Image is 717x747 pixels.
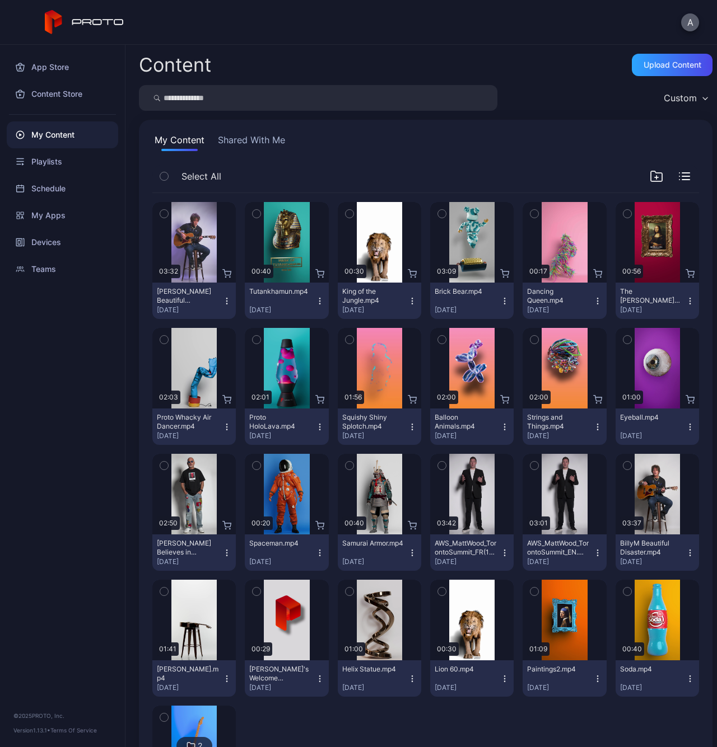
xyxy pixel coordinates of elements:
[157,287,218,305] div: Billy Morrison's Beautiful Disaster.mp4
[342,683,408,692] div: [DATE]
[435,539,496,557] div: AWS_MattWood_TorontoSummit_FR(1).mp4
[245,408,328,445] button: Proto HoloLava.mp4[DATE]
[435,665,496,674] div: Lion 60.mp4
[249,683,315,692] div: [DATE]
[435,557,500,566] div: [DATE]
[181,170,221,183] span: Select All
[152,133,207,151] button: My Content
[7,54,118,81] a: App Store
[430,283,514,319] button: Brick Bear.mp4[DATE]
[152,283,236,319] button: [PERSON_NAME] Beautiful Disaster.mp4[DATE]
[620,306,686,314] div: [DATE]
[7,121,118,148] a: My Content
[616,660,699,697] button: Soda.mp4[DATE]
[249,665,311,683] div: David's Welcome Video.mp4
[338,408,421,445] button: Squishy Shiny Splotch.mp4[DATE]
[632,54,713,76] button: Upload Content
[527,431,593,440] div: [DATE]
[523,283,606,319] button: Dancing Queen.mp4[DATE]
[249,413,311,431] div: Proto HoloLava.mp4
[7,81,118,107] a: Content Store
[342,413,404,431] div: Squishy Shiny Splotch.mp4
[338,660,421,697] button: Helix Statue.mp4[DATE]
[249,306,315,314] div: [DATE]
[7,202,118,229] a: My Apps
[152,408,236,445] button: Proto Whacky Air Dancer.mp4[DATE]
[139,55,211,74] div: Content
[342,431,408,440] div: [DATE]
[245,534,328,571] button: Spaceman.mp4[DATE]
[157,306,222,314] div: [DATE]
[664,92,697,104] div: Custom
[616,534,699,571] button: BillyM Beautiful Disaster.mp4[DATE]
[620,557,686,566] div: [DATE]
[249,431,315,440] div: [DATE]
[249,539,311,548] div: Spaceman.mp4
[527,557,593,566] div: [DATE]
[523,408,606,445] button: Strings and Things.mp4[DATE]
[7,148,118,175] a: Playlists
[157,539,218,557] div: Howie Mandel Believes in Proto.mp4
[157,431,222,440] div: [DATE]
[342,665,404,674] div: Helix Statue.mp4
[435,287,496,296] div: Brick Bear.mp4
[13,711,111,720] div: © 2025 PROTO, Inc.
[527,539,589,557] div: AWS_MattWood_TorontoSummit_EN.mp4
[7,229,118,256] a: Devices
[157,413,218,431] div: Proto Whacky Air Dancer.mp4
[644,60,701,69] div: Upload Content
[342,306,408,314] div: [DATE]
[620,413,682,422] div: Eyeball.mp4
[157,683,222,692] div: [DATE]
[527,413,589,431] div: Strings and Things.mp4
[658,85,713,111] button: Custom
[616,408,699,445] button: Eyeball.mp4[DATE]
[620,683,686,692] div: [DATE]
[435,683,500,692] div: [DATE]
[7,175,118,202] a: Schedule
[338,534,421,571] button: Samurai Armor.mp4[DATE]
[527,683,593,692] div: [DATE]
[342,287,404,305] div: King of the Jungle.mp4
[527,665,589,674] div: Paintings2.mp4
[430,408,514,445] button: Balloon Animals.mp4[DATE]
[245,283,328,319] button: Tutankhamun.mp4[DATE]
[523,534,606,571] button: AWS_MattWood_TorontoSummit_EN.mp4[DATE]
[249,287,311,296] div: Tutankhamun.mp4
[620,431,686,440] div: [DATE]
[245,660,328,697] button: [PERSON_NAME]'s Welcome Video.mp4[DATE]
[527,306,593,314] div: [DATE]
[342,539,404,548] div: Samurai Armor.mp4
[616,283,699,319] button: The [PERSON_NAME] [PERSON_NAME].mp4[DATE]
[435,413,496,431] div: Balloon Animals.mp4
[157,557,222,566] div: [DATE]
[13,727,50,734] span: Version 1.13.1 •
[338,283,421,319] button: King of the Jungle.mp4[DATE]
[152,660,236,697] button: [PERSON_NAME].mp4[DATE]
[620,287,682,305] div: The Mona Lisa.mp4
[249,557,315,566] div: [DATE]
[342,557,408,566] div: [DATE]
[435,431,500,440] div: [DATE]
[527,287,589,305] div: Dancing Queen.mp4
[50,727,97,734] a: Terms Of Service
[157,665,218,683] div: BillyM Silhouette.mp4
[7,256,118,283] a: Teams
[430,660,514,697] button: Lion 60.mp4[DATE]
[152,534,236,571] button: [PERSON_NAME] Believes in Proto.mp4[DATE]
[430,534,514,571] button: AWS_MattWood_TorontoSummit_FR(1).mp4[DATE]
[620,539,682,557] div: BillyM Beautiful Disaster.mp4
[620,665,682,674] div: Soda.mp4
[435,306,500,314] div: [DATE]
[216,133,287,151] button: Shared With Me
[523,660,606,697] button: Paintings2.mp4[DATE]
[681,13,699,31] button: A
